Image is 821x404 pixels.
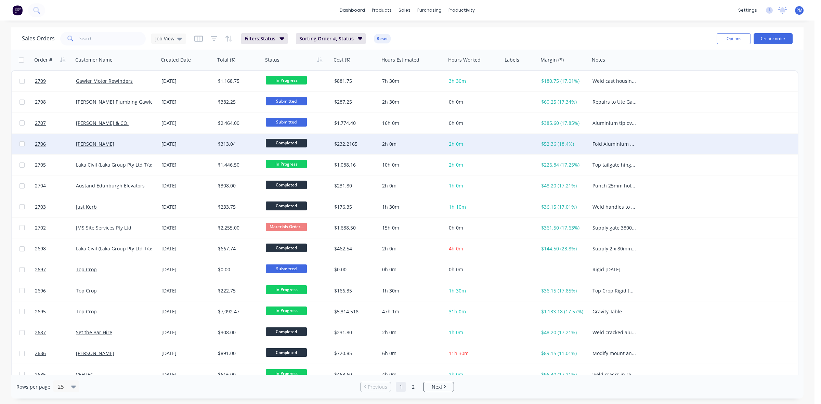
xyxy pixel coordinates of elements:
a: Top Crop [76,287,97,294]
div: $222.75 [218,287,258,294]
div: settings [735,5,760,15]
div: 10h 0m [382,161,440,168]
div: Repairs to Ute Gate Keeps [592,99,637,105]
div: Supply 2 x 80mm 525mm long pins for bucket. drill 20mm hole for locating bolts in 1 end [592,245,637,252]
div: $89.15 (11.01%) [541,350,585,357]
span: Submitted [266,118,307,126]
span: Next [432,383,442,390]
div: $1,446.50 [218,161,258,168]
img: Factory [12,5,23,15]
a: 2708 [35,92,76,112]
div: $36.15 (17.01%) [541,204,585,210]
div: [DATE] [161,371,212,378]
div: Modify mount and fit power steering pump to F100 truck [592,350,637,357]
a: Laka Civil (Laka Group Pty Ltd T/as) [76,245,155,252]
span: 2702 [35,224,46,231]
div: Punch 25mm holes in 16 x plates - see drawing for details [592,182,637,189]
span: 2687 [35,329,46,336]
div: $166.35 [334,287,375,294]
span: In Progress [266,76,307,84]
div: sales [395,5,414,15]
div: $1,168.75 [218,78,258,84]
div: Cost ($) [334,56,350,63]
span: 2705 [35,161,46,168]
span: Completed [266,348,307,357]
div: $2,464.00 [218,120,258,127]
a: Top Crop [76,308,97,315]
a: 2705 [35,155,76,175]
div: [DATE] [161,204,212,210]
span: In Progress [266,307,307,315]
div: [DATE] [161,287,212,294]
a: 2698 [35,238,76,259]
button: Reset [374,34,391,43]
a: 2687 [35,322,76,343]
a: Set the Bar Hire [76,329,112,336]
div: Gravity Table [592,308,637,315]
span: 1h 0m [449,329,463,336]
span: 2709 [35,78,46,84]
div: 47h 1m [382,308,440,315]
div: $180.75 (17.01%) [541,78,585,84]
div: [DATE] [161,141,212,147]
div: $667.74 [218,245,258,252]
div: [DATE] [161,350,212,357]
div: [DATE] [161,99,212,105]
div: $0.00 [334,266,375,273]
span: Materials Order... [266,223,307,231]
div: $36.15 (17.85%) [541,287,585,294]
div: 15h 0m [382,224,440,231]
span: 2703 [35,204,46,210]
span: 2708 [35,99,46,105]
div: [DATE] [161,308,212,315]
div: Hours Worked [448,56,481,63]
a: 2702 [35,218,76,238]
span: 31h 0m [449,308,466,315]
div: $361.50 (17.63%) [541,224,585,231]
a: Page 1 is your current page [396,382,406,392]
span: Filters: Status [245,35,275,42]
div: [DATE] [161,224,212,231]
span: 2h 0m [449,371,463,378]
div: Customer Name [75,56,113,63]
div: $0.00 [218,266,258,273]
div: $52.36 (18.4%) [541,141,585,147]
div: [DATE] [161,161,212,168]
div: 0h 0m [382,266,440,273]
a: Previous page [361,383,391,390]
a: Austand Edunburgh Elevators [76,182,145,189]
a: 2686 [35,343,76,364]
a: [PERSON_NAME] & CO. [76,120,129,126]
div: Labels [505,56,519,63]
div: $1,774.40 [334,120,375,127]
div: $96.40 (17.21%) [541,371,585,378]
div: $463.60 [334,371,375,378]
div: [DATE] [161,329,212,336]
span: PM [796,7,803,13]
div: Rigid [DATE] [592,266,637,273]
span: 2686 [35,350,46,357]
div: $48.20 (17.21%) [541,329,585,336]
div: $233.75 [218,204,258,210]
a: dashboard [336,5,368,15]
span: 0h 0m [449,266,463,273]
div: Weld cracked aluminum post, repair aluminum ring. [592,329,637,336]
div: $1,088.16 [334,161,375,168]
a: Gawler Motor Rewinders [76,78,133,84]
a: 2696 [35,281,76,301]
div: 2h 30m [382,99,440,105]
a: 2685 [35,364,76,385]
span: 2695 [35,308,46,315]
div: Fold Aluminium Sheet [592,141,637,147]
div: 1h 30m [382,204,440,210]
div: 16h 0m [382,120,440,127]
div: Hours Estimated [381,56,419,63]
a: 2707 [35,113,76,133]
span: 0h 0m [449,99,463,105]
div: $891.00 [218,350,258,357]
div: [DATE] [161,182,212,189]
div: $308.00 [218,329,258,336]
div: $231.80 [334,182,375,189]
span: Submitted [266,264,307,273]
div: Margin ($) [540,56,564,63]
